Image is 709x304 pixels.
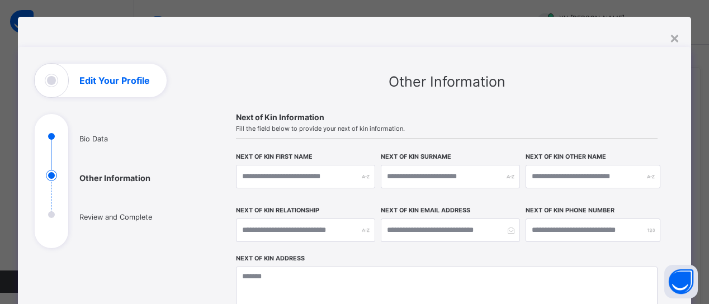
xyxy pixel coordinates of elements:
[236,112,658,122] span: Next of Kin Information
[669,28,680,47] div: ×
[79,76,150,85] h1: Edit Your Profile
[389,73,505,90] span: Other Information
[381,153,451,160] label: Next of Kin Surname
[526,153,606,160] label: Next of Kin Other Name
[664,265,698,298] button: Open asap
[236,255,305,262] label: Next of Kin Address
[236,125,658,132] span: Fill the field below to provide your next of kin information.
[526,207,615,214] label: Next of Kin Phone Number
[381,207,470,214] label: Next of Kin Email Address
[236,153,313,160] label: Next of Kin First Name
[236,207,319,214] label: Next of Kin Relationship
